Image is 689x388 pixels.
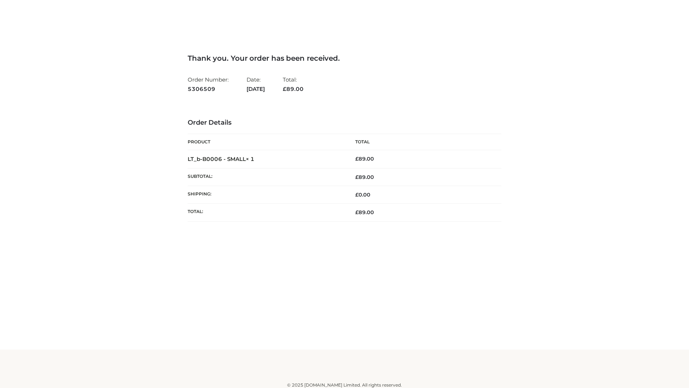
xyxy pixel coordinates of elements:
[355,156,374,162] bdi: 89.00
[247,84,265,94] strong: [DATE]
[188,54,501,63] h3: Thank you. Your order has been received.
[247,73,265,95] li: Date:
[283,73,304,95] li: Total:
[355,191,370,198] bdi: 0.00
[246,156,254,162] strong: × 1
[355,174,358,180] span: £
[188,156,254,162] strong: LT_b-B0006 - SMALL
[283,86,286,92] span: £
[355,174,374,180] span: 89.00
[188,73,229,95] li: Order Number:
[355,209,374,216] span: 89.00
[344,134,501,150] th: Total
[188,168,344,186] th: Subtotal:
[188,84,229,94] strong: 5306509
[355,209,358,216] span: £
[355,156,358,162] span: £
[188,186,344,204] th: Shipping:
[188,204,344,221] th: Total:
[355,191,358,198] span: £
[188,134,344,150] th: Product
[283,86,304,92] span: 89.00
[188,119,501,127] h3: Order Details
